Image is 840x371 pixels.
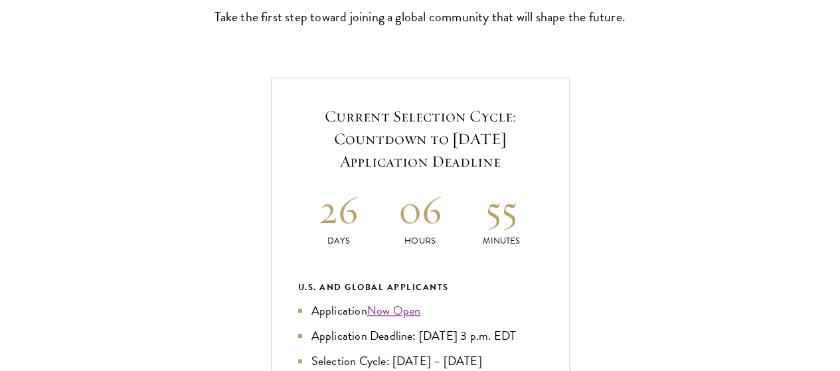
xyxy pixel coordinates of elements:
p: Hours [379,234,461,248]
a: Now Open [367,301,421,319]
li: Application [298,301,543,320]
h2: 26 [298,185,380,234]
p: Take the first step toward joining a global community that will shape the future. [214,5,626,28]
li: Application Deadline: [DATE] 3 p.m. EDT [298,327,543,345]
div: U.S. and Global Applicants [298,280,543,295]
li: Selection Cycle: [DATE] – [DATE] [298,352,543,370]
p: Minutes [461,234,543,248]
h2: 55 [461,185,543,234]
h5: Current Selection Cycle: Countdown to [DATE] Application Deadline [298,105,543,173]
h2: 06 [379,185,461,234]
p: Days [298,234,380,248]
